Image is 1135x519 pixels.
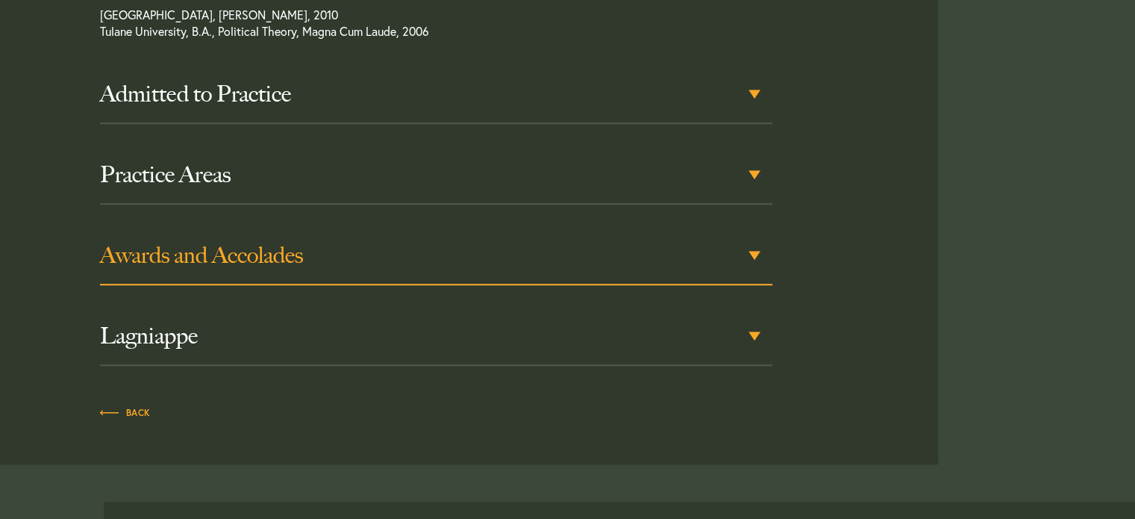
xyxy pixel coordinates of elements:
[100,7,706,47] p: [GEOGRAPHIC_DATA], [PERSON_NAME], 2010 Tulane University, B.A., Political Theory, Magna Cum Laude...
[100,161,773,188] h3: Practice Areas
[100,81,773,108] h3: Admitted to Practice
[100,408,151,417] span: Back
[100,242,773,269] h3: Awards and Accolades
[100,323,773,349] h3: Lagniappe
[100,403,151,420] a: Back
